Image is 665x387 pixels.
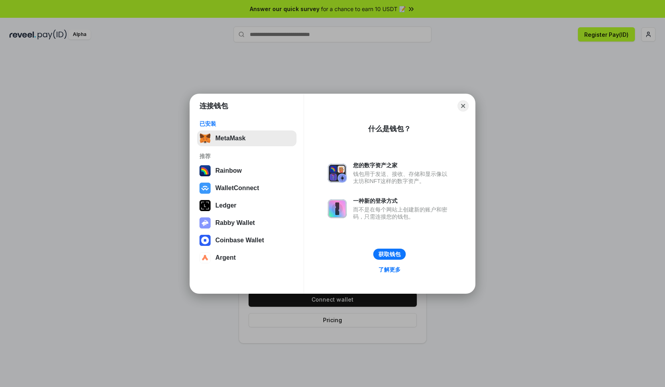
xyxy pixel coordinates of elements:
[215,167,242,174] div: Rainbow
[373,249,406,260] button: 获取钱包
[215,185,259,192] div: WalletConnect
[199,183,211,194] img: svg+xml,%3Csvg%20width%3D%2228%22%20height%3D%2228%22%20viewBox%3D%220%200%2028%2028%22%20fill%3D...
[197,198,296,213] button: Ledger
[215,219,255,227] div: Rabby Wallet
[328,199,347,218] img: svg+xml,%3Csvg%20xmlns%3D%22http%3A%2F%2Fwww.w3.org%2F2000%2Fsvg%22%20fill%3D%22none%22%20viewBox...
[458,100,469,111] button: Close
[353,162,451,169] div: 您的数字资产之家
[199,165,211,176] img: svg+xml,%3Csvg%20width%3D%22120%22%20height%3D%22120%22%20viewBox%3D%220%200%20120%20120%22%20fil...
[197,163,296,179] button: Rainbow
[199,101,228,111] h1: 连接钱包
[374,264,405,275] a: 了解更多
[197,130,296,146] button: MetaMask
[215,202,236,209] div: Ledger
[215,135,245,142] div: MetaMask
[199,200,211,211] img: svg+xml,%3Csvg%20xmlns%3D%22http%3A%2F%2Fwww.w3.org%2F2000%2Fsvg%22%20width%3D%2228%22%20height%3...
[197,250,296,266] button: Argent
[199,235,211,246] img: svg+xml,%3Csvg%20width%3D%2228%22%20height%3D%2228%22%20viewBox%3D%220%200%2028%2028%22%20fill%3D...
[378,251,401,258] div: 获取钱包
[199,133,211,144] img: svg+xml,%3Csvg%20fill%3D%22none%22%20height%3D%2233%22%20viewBox%3D%220%200%2035%2033%22%20width%...
[378,266,401,273] div: 了解更多
[197,232,296,248] button: Coinbase Wallet
[328,164,347,183] img: svg+xml,%3Csvg%20xmlns%3D%22http%3A%2F%2Fwww.w3.org%2F2000%2Fsvg%22%20fill%3D%22none%22%20viewBox...
[199,120,294,127] div: 已安装
[199,153,294,160] div: 推荐
[199,217,211,228] img: svg+xml,%3Csvg%20xmlns%3D%22http%3A%2F%2Fwww.w3.org%2F2000%2Fsvg%22%20fill%3D%22none%22%20viewBox...
[215,237,264,244] div: Coinbase Wallet
[197,180,296,196] button: WalletConnect
[199,252,211,263] img: svg+xml,%3Csvg%20width%3D%2228%22%20height%3D%2228%22%20viewBox%3D%220%200%2028%2028%22%20fill%3D...
[353,170,451,185] div: 钱包用于发送、接收、存储和显示像以太坊和NFT这样的数字资产。
[215,254,236,261] div: Argent
[197,215,296,231] button: Rabby Wallet
[353,206,451,220] div: 而不是在每个网站上创建新的账户和密码，只需连接您的钱包。
[353,197,451,204] div: 一种新的登录方式
[368,124,411,134] div: 什么是钱包？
